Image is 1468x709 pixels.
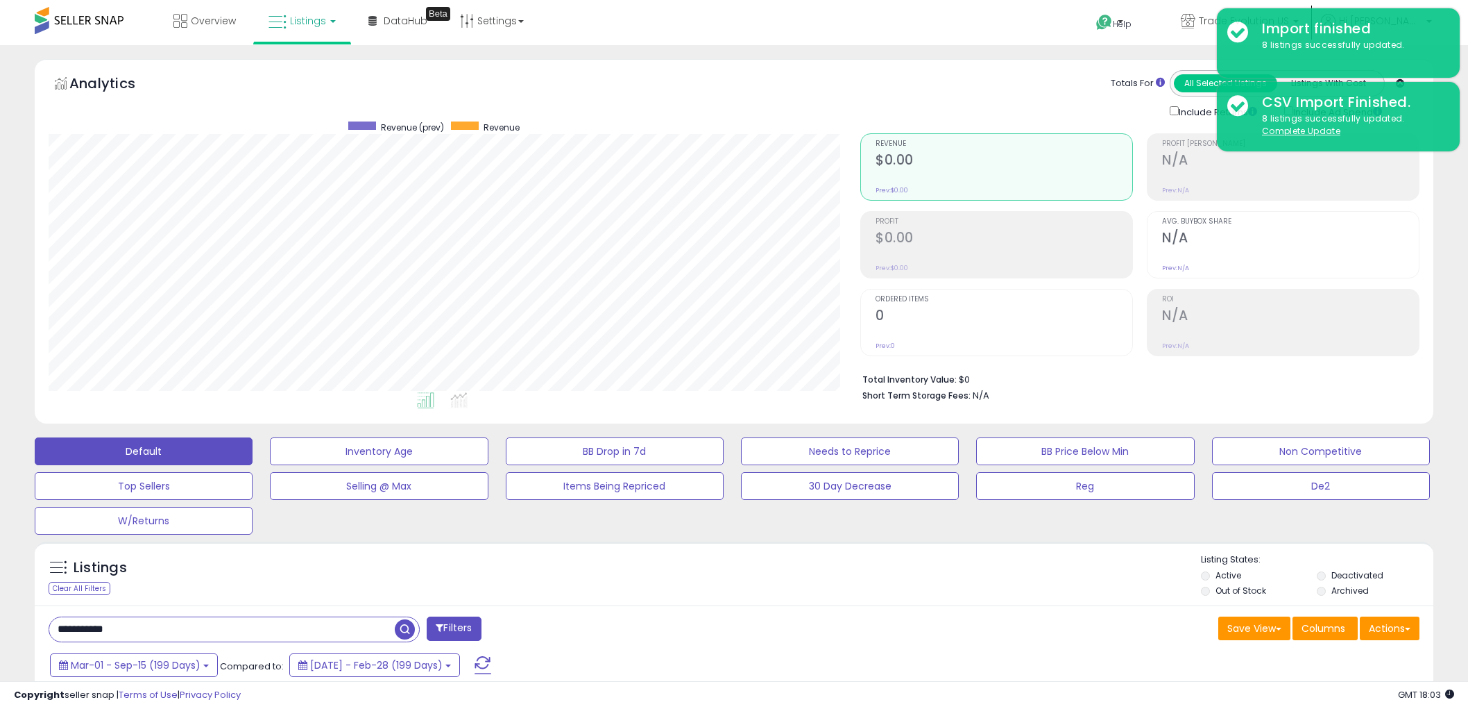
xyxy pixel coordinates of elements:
label: Active [1215,569,1241,581]
button: Inventory Age [270,437,488,465]
h2: N/A [1162,308,1419,326]
div: seller snap | | [14,689,241,702]
li: $0 [862,370,1409,387]
span: Revenue (prev) [381,122,444,133]
strong: Copyright [14,688,65,701]
small: Prev: $0.00 [876,264,908,272]
span: Columns [1301,622,1345,635]
p: Listing States: [1201,553,1433,567]
button: Filters [427,617,481,641]
a: Help [1085,3,1159,45]
div: Tooltip anchor [426,7,450,21]
button: BB Drop in 7d [506,437,724,465]
span: [DATE] - Feb-28 (199 Days) [310,658,443,672]
button: De2 [1212,472,1430,500]
div: Import finished [1252,19,1449,39]
button: [DATE] - Feb-28 (199 Days) [289,653,460,677]
small: Prev: N/A [1162,264,1189,272]
button: Mar-01 - Sep-15 (199 Days) [50,653,218,677]
div: 8 listings successfully updated. [1252,39,1449,52]
span: Mar-01 - Sep-15 (199 Days) [71,658,200,672]
button: Columns [1292,617,1358,640]
div: Totals For [1111,77,1165,90]
h2: $0.00 [876,230,1132,249]
h2: N/A [1162,230,1419,249]
i: Get Help [1095,14,1113,31]
b: Total Inventory Value: [862,374,957,385]
small: Prev: N/A [1162,186,1189,194]
span: Overview [191,14,236,28]
small: Prev: N/A [1162,342,1189,350]
a: Privacy Policy [180,688,241,701]
small: Prev: 0 [876,342,895,350]
span: Compared to: [220,660,284,673]
h2: $0.00 [876,152,1132,171]
div: Include Returns [1159,103,1274,119]
span: N/A [973,389,989,402]
button: Items Being Repriced [506,472,724,500]
button: W/Returns [35,507,253,535]
label: Deactivated [1331,569,1383,581]
span: 2025-09-16 18:03 GMT [1398,688,1454,701]
button: Default [35,437,253,465]
h5: Analytics [69,74,162,97]
button: Actions [1360,617,1419,640]
span: Trade Evolution US [1199,14,1289,28]
span: Avg. Buybox Share [1162,218,1419,226]
span: ROI [1162,296,1419,303]
button: Selling @ Max [270,472,488,500]
h5: Listings [74,558,127,578]
button: Needs to Reprice [741,437,959,465]
span: Profit [876,218,1132,226]
div: Clear All Filters [49,582,110,595]
button: Non Competitive [1212,437,1430,465]
button: Top Sellers [35,472,253,500]
span: Ordered Items [876,296,1132,303]
div: 8 listings successfully updated. [1252,112,1449,138]
button: BB Price Below Min [976,437,1194,465]
h2: 0 [876,308,1132,326]
u: Complete Update [1262,125,1340,137]
span: Revenue [484,122,520,133]
b: Short Term Storage Fees: [862,390,971,401]
label: Out of Stock [1215,585,1266,597]
button: 30 Day Decrease [741,472,959,500]
span: Help [1113,18,1132,30]
div: CSV Import Finished. [1252,92,1449,112]
button: All Selected Listings [1174,74,1277,92]
a: Terms of Use [119,688,178,701]
span: DataHub [384,14,427,28]
button: Save View [1218,617,1290,640]
h2: N/A [1162,152,1419,171]
button: Reg [976,472,1194,500]
span: Listings [290,14,326,28]
span: Profit [PERSON_NAME] [1162,140,1419,148]
label: Archived [1331,585,1369,597]
small: Prev: $0.00 [876,186,908,194]
span: Revenue [876,140,1132,148]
